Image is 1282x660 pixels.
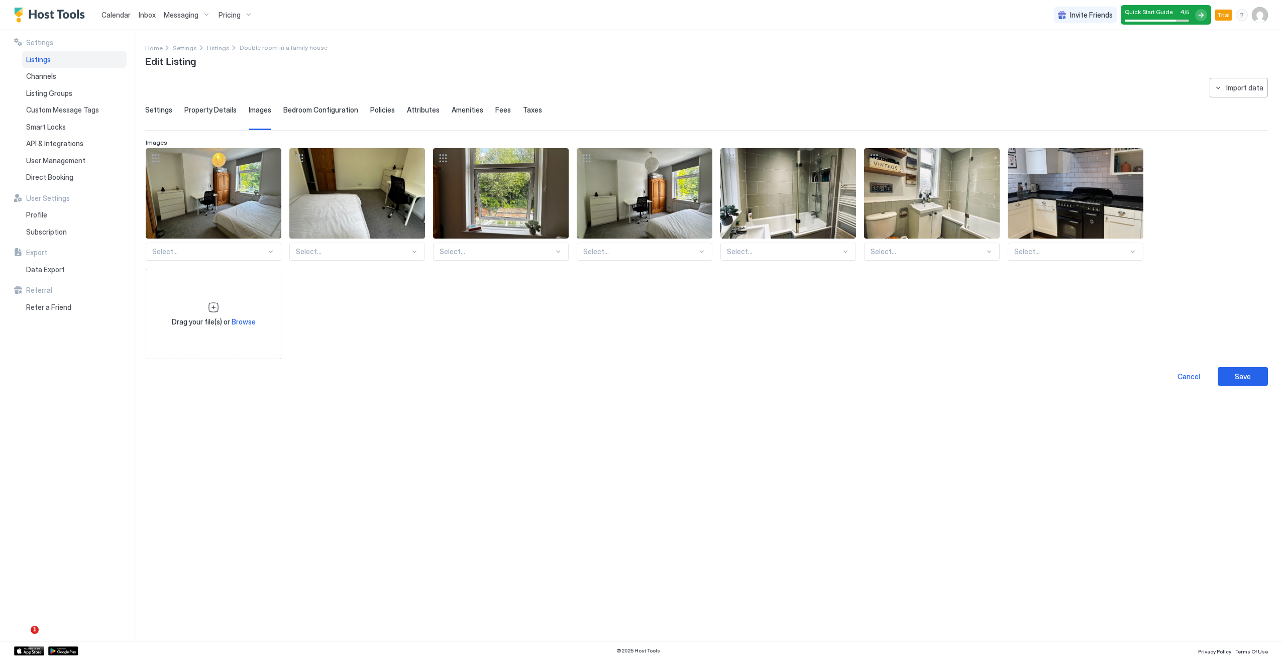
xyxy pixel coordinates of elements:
span: Property Details [184,105,237,115]
span: Profile [26,210,47,219]
a: Direct Booking [22,169,127,186]
span: Subscription [26,228,67,237]
span: Channels [26,72,56,81]
span: © 2025 Host Tools [616,647,660,654]
span: Privacy Policy [1198,648,1231,654]
span: Export [26,248,47,257]
a: Home [145,42,163,53]
div: View image [146,148,281,239]
a: Listings [207,42,230,53]
span: Attributes [407,105,440,115]
span: Trial [1217,11,1230,20]
div: Save [1235,371,1251,382]
span: 4 [1180,8,1185,16]
span: Taxes [523,105,542,115]
a: Smart Locks [22,119,127,136]
span: Images [249,105,271,115]
span: Messaging [164,11,198,20]
div: User profile [1252,7,1268,23]
div: Breadcrumb [173,42,197,53]
a: Host Tools Logo [14,8,89,23]
a: Profile [22,206,127,224]
span: Browse [232,317,256,326]
span: 1 [31,626,39,634]
span: Images [146,139,167,146]
a: Channels [22,68,127,85]
span: Refer a Friend [26,303,71,312]
span: Terms Of Use [1235,648,1268,654]
div: View image [433,148,569,239]
span: Listings [26,55,51,64]
span: Settings [145,105,172,115]
div: Breadcrumb [145,42,163,53]
a: Settings [173,42,197,53]
a: Subscription [22,224,127,241]
span: Invite Friends [1070,11,1113,20]
div: View image [1008,148,1143,239]
span: Data Export [26,265,65,274]
span: Pricing [219,11,241,20]
div: View image [720,148,856,239]
a: Refer a Friend [22,299,127,316]
div: View image [864,148,1000,239]
span: Smart Locks [26,123,66,132]
a: Listings [22,51,127,68]
span: Policies [370,105,395,115]
a: Data Export [22,261,127,278]
a: API & Integrations [22,135,127,152]
a: Google Play Store [48,646,78,655]
span: Settings [26,38,53,47]
span: Calendar [101,11,131,19]
span: Listing Groups [26,89,72,98]
span: Referral [26,286,52,295]
span: Fees [495,105,511,115]
div: View image [289,148,425,239]
span: Amenities [452,105,483,115]
div: Import data [1226,82,1263,93]
span: API & Integrations [26,139,83,148]
span: Edit Listing [145,53,196,68]
a: Privacy Policy [1198,645,1231,656]
span: Inbox [139,11,156,19]
span: Breadcrumb [240,44,328,51]
div: Cancel [1178,371,1200,382]
button: Save [1218,367,1268,386]
button: Import data [1210,78,1268,97]
div: View image [577,148,712,239]
iframe: Intercom live chat [10,626,34,650]
a: Calendar [101,10,131,20]
span: Listings [207,44,230,52]
a: Listing Groups [22,85,127,102]
button: Cancel [1163,367,1214,386]
span: Bedroom Configuration [283,105,358,115]
a: User Management [22,152,127,169]
span: / 5 [1185,9,1189,16]
span: User Settings [26,194,70,203]
span: Drag your file(s) or [172,317,256,326]
a: App Store [14,646,44,655]
a: Inbox [139,10,156,20]
span: Quick Start Guide [1125,8,1173,16]
span: Direct Booking [26,173,73,182]
div: Breadcrumb [207,42,230,53]
span: Home [145,44,163,52]
a: Custom Message Tags [22,101,127,119]
span: Settings [173,44,197,52]
span: User Management [26,156,85,165]
div: menu [1236,9,1248,21]
a: Terms Of Use [1235,645,1268,656]
span: Custom Message Tags [26,105,99,115]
